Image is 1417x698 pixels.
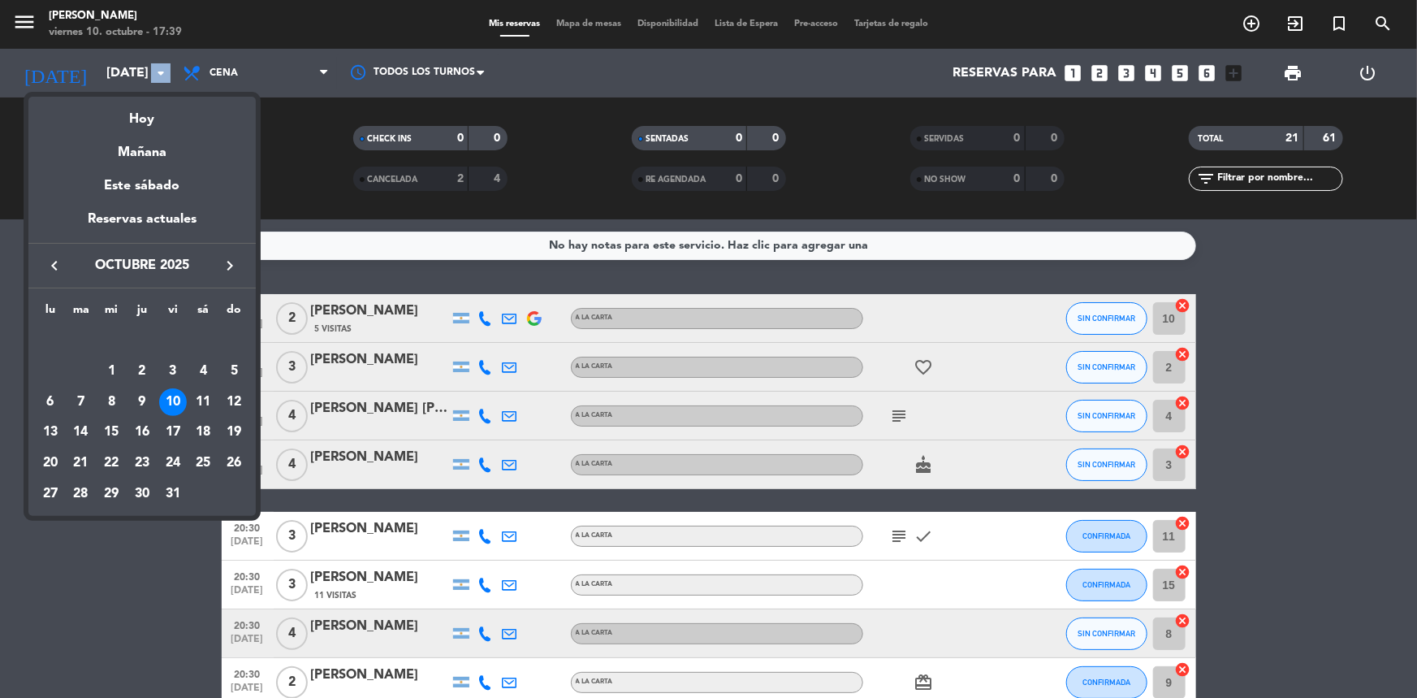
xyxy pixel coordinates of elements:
[37,449,64,477] div: 20
[215,255,244,276] button: keyboard_arrow_right
[96,479,127,509] td: 29 de octubre de 2025
[35,325,249,356] td: OCT.
[188,301,219,326] th: sábado
[37,480,64,508] div: 27
[66,479,97,509] td: 28 de octubre de 2025
[67,449,95,477] div: 21
[66,418,97,449] td: 14 de octubre de 2025
[28,97,256,130] div: Hoy
[220,358,248,385] div: 5
[45,256,64,275] i: keyboard_arrow_left
[35,448,66,479] td: 20 de octubre de 2025
[158,418,188,449] td: 17 de octubre de 2025
[96,301,127,326] th: miércoles
[159,418,187,446] div: 17
[158,479,188,509] td: 31 de octubre de 2025
[37,418,64,446] div: 13
[97,418,125,446] div: 15
[127,356,158,387] td: 2 de octubre de 2025
[35,418,66,449] td: 13 de octubre de 2025
[158,387,188,418] td: 10 de octubre de 2025
[128,388,156,416] div: 9
[220,388,248,416] div: 12
[97,358,125,385] div: 1
[128,358,156,385] div: 2
[188,387,219,418] td: 11 de octubre de 2025
[127,387,158,418] td: 9 de octubre de 2025
[220,449,248,477] div: 26
[96,448,127,479] td: 22 de octubre de 2025
[220,418,248,446] div: 19
[66,387,97,418] td: 7 de octubre de 2025
[69,255,215,276] span: octubre 2025
[218,448,249,479] td: 26 de octubre de 2025
[189,388,217,416] div: 11
[97,449,125,477] div: 22
[218,301,249,326] th: domingo
[158,356,188,387] td: 3 de octubre de 2025
[35,301,66,326] th: lunes
[220,256,240,275] i: keyboard_arrow_right
[66,301,97,326] th: martes
[28,130,256,163] div: Mañana
[67,480,95,508] div: 28
[188,418,219,449] td: 18 de octubre de 2025
[127,479,158,509] td: 30 de octubre de 2025
[218,387,249,418] td: 12 de octubre de 2025
[67,418,95,446] div: 14
[188,448,219,479] td: 25 de octubre de 2025
[189,358,217,385] div: 4
[218,356,249,387] td: 5 de octubre de 2025
[159,449,187,477] div: 24
[97,388,125,416] div: 8
[40,255,69,276] button: keyboard_arrow_left
[128,449,156,477] div: 23
[96,418,127,449] td: 15 de octubre de 2025
[159,480,187,508] div: 31
[96,356,127,387] td: 1 de octubre de 2025
[159,388,187,416] div: 10
[159,358,187,385] div: 3
[28,163,256,209] div: Este sábado
[35,479,66,509] td: 27 de octubre de 2025
[127,448,158,479] td: 23 de octubre de 2025
[158,301,188,326] th: viernes
[66,448,97,479] td: 21 de octubre de 2025
[128,418,156,446] div: 16
[158,448,188,479] td: 24 de octubre de 2025
[188,356,219,387] td: 4 de octubre de 2025
[67,388,95,416] div: 7
[35,387,66,418] td: 6 de octubre de 2025
[189,449,217,477] div: 25
[128,480,156,508] div: 30
[189,418,217,446] div: 18
[97,480,125,508] div: 29
[28,209,256,242] div: Reservas actuales
[96,387,127,418] td: 8 de octubre de 2025
[127,418,158,449] td: 16 de octubre de 2025
[218,418,249,449] td: 19 de octubre de 2025
[127,301,158,326] th: jueves
[37,388,64,416] div: 6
